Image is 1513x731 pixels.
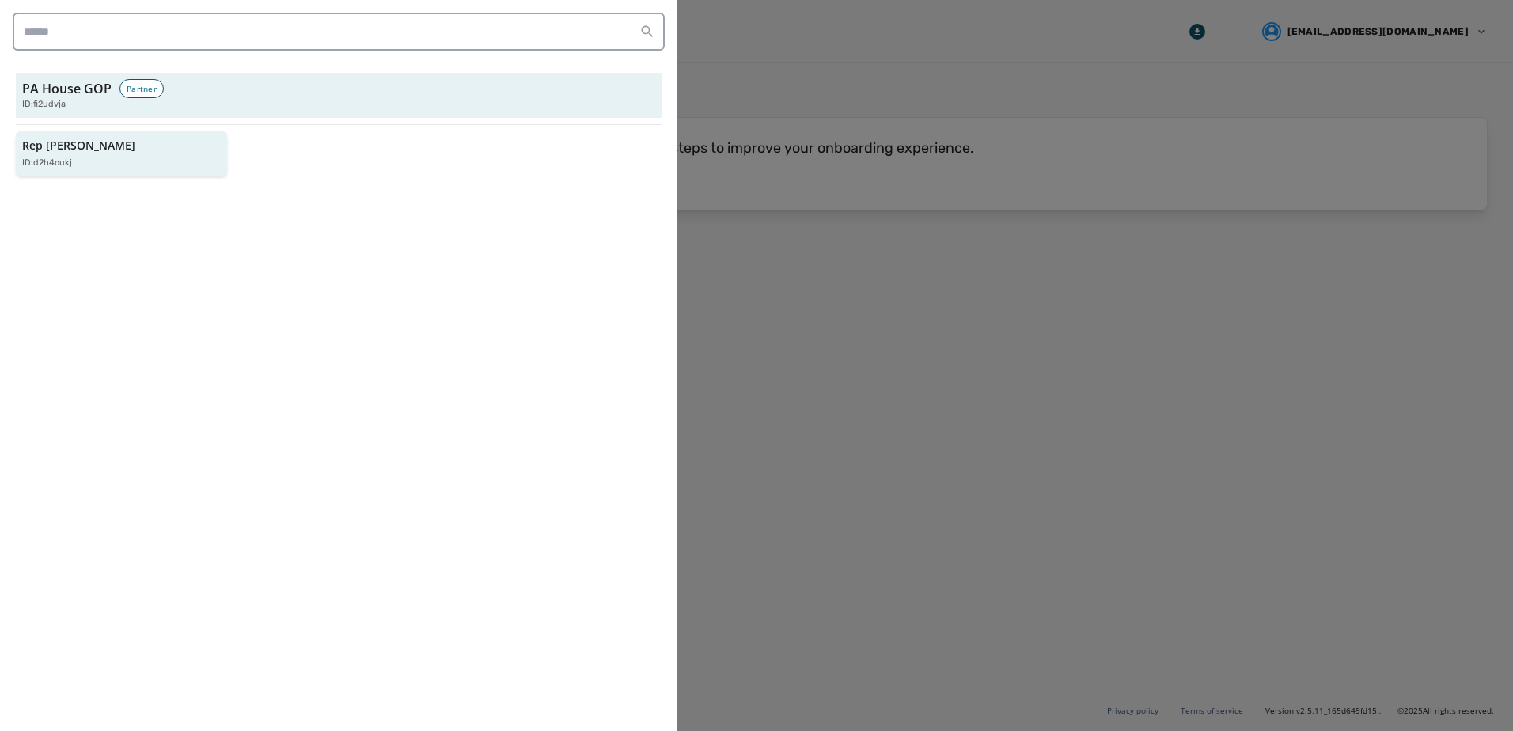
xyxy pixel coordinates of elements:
div: Partner [119,79,164,98]
button: Rep [PERSON_NAME]ID:d2h4oukj [16,131,227,176]
p: Rep [PERSON_NAME] [22,138,135,153]
span: ID: fi2udvja [22,98,66,112]
button: PA House GOPPartnerID:fi2udvja [16,73,662,118]
p: ID: d2h4oukj [22,157,72,170]
h3: PA House GOP [22,79,112,98]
